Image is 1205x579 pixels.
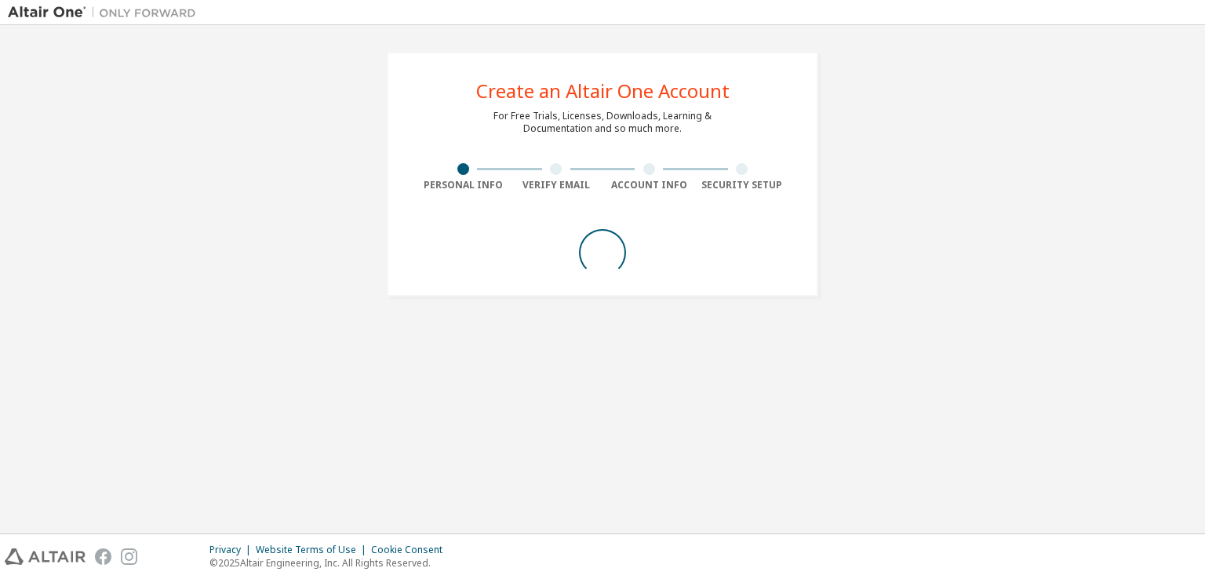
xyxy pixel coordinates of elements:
[121,548,137,565] img: instagram.svg
[493,110,712,135] div: For Free Trials, Licenses, Downloads, Learning & Documentation and so much more.
[476,82,730,100] div: Create an Altair One Account
[602,179,696,191] div: Account Info
[5,548,86,565] img: altair_logo.svg
[209,544,256,556] div: Privacy
[8,5,204,20] img: Altair One
[95,548,111,565] img: facebook.svg
[209,556,452,570] p: © 2025 Altair Engineering, Inc. All Rights Reserved.
[510,179,603,191] div: Verify Email
[696,179,789,191] div: Security Setup
[256,544,371,556] div: Website Terms of Use
[371,544,452,556] div: Cookie Consent
[417,179,510,191] div: Personal Info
